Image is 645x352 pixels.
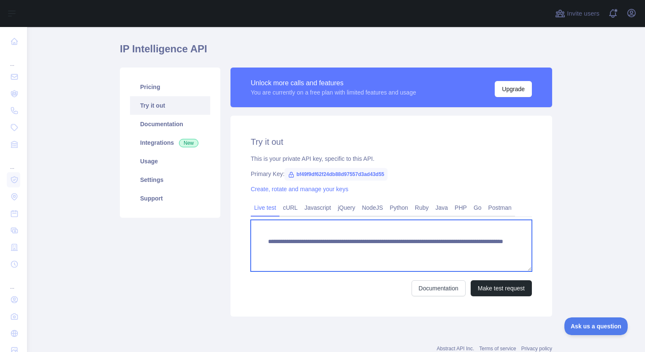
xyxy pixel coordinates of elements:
a: Support [130,189,210,208]
h1: IP Intelligence API [120,42,552,62]
a: Privacy policy [521,346,552,352]
a: Documentation [130,115,210,133]
div: This is your private API key, specific to this API. [251,154,532,163]
a: PHP [451,201,470,214]
span: bf49f9df62f24db88d97557d3ad43d55 [285,168,388,181]
a: Settings [130,171,210,189]
a: Terms of service [479,346,516,352]
h2: Try it out [251,136,532,148]
button: Upgrade [495,81,532,97]
a: Try it out [130,96,210,115]
a: jQuery [334,201,358,214]
div: You are currently on a free plan with limited features and usage [251,88,416,97]
a: Javascript [301,201,334,214]
div: ... [7,154,20,171]
a: Python [386,201,412,214]
a: Ruby [412,201,432,214]
div: ... [7,273,20,290]
a: Documentation [412,280,466,296]
a: Postman [485,201,515,214]
a: Usage [130,152,210,171]
a: cURL [279,201,301,214]
div: Primary Key: [251,170,532,178]
a: Live test [251,201,279,214]
span: Invite users [567,9,599,19]
a: Pricing [130,78,210,96]
button: Make test request [471,280,532,296]
div: Unlock more calls and features [251,78,416,88]
a: Abstract API Inc. [437,346,474,352]
a: NodeJS [358,201,386,214]
iframe: Toggle Customer Support [564,317,628,335]
span: New [179,139,198,147]
a: Java [432,201,452,214]
div: ... [7,51,20,68]
a: Go [470,201,485,214]
a: Create, rotate and manage your keys [251,186,348,192]
button: Invite users [553,7,601,20]
a: Integrations New [130,133,210,152]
